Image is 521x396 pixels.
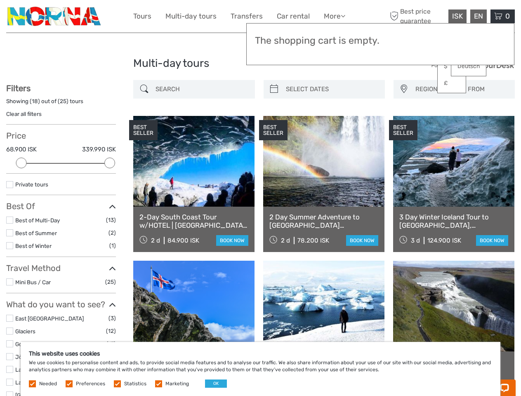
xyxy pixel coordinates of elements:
span: 0 [504,12,511,20]
a: Lake Mývatn [15,366,47,373]
div: 124.900 ISK [427,237,461,244]
a: East [GEOGRAPHIC_DATA] [15,315,84,322]
label: 25 [60,97,66,105]
img: PurchaseViaTourDesk.png [431,60,515,71]
div: EN [470,9,487,23]
h3: Best Of [6,201,116,211]
a: 2 Day Summer Adventure to [GEOGRAPHIC_DATA] [GEOGRAPHIC_DATA], Glacier Hiking, [GEOGRAPHIC_DATA],... [269,213,378,230]
a: Best of Summer [15,230,57,236]
a: Glaciers [15,328,35,335]
a: Jökulsárlón/[GEOGRAPHIC_DATA] [15,354,104,360]
span: (13) [106,215,116,225]
span: (1) [109,241,116,250]
a: Transfers [231,10,263,22]
label: 18 [32,97,38,105]
a: 3 Day Winter Iceland Tour to [GEOGRAPHIC_DATA], [GEOGRAPHIC_DATA], [GEOGRAPHIC_DATA] and [GEOGRAP... [399,213,508,230]
a: book now [346,235,378,246]
div: Showing ( ) out of ( ) tours [6,97,116,110]
a: Private tours [15,181,48,188]
a: Multi-day tours [165,10,217,22]
label: 68.900 ISK [6,145,37,154]
label: Needed [39,380,57,387]
div: 84.900 ISK [167,237,199,244]
h3: What do you want to see? [6,299,116,309]
span: 3 d [411,237,420,244]
div: 78.200 ISK [297,237,329,244]
span: ISK [452,12,463,20]
a: book now [216,235,248,246]
div: BEST SELLER [389,120,417,141]
h5: This website uses cookies [29,350,492,357]
div: We use cookies to personalise content and ads, to provide social media features and to analyse ou... [21,342,500,396]
a: Deutsch [451,59,486,74]
a: Golden Circle [15,341,49,347]
a: Landmannalaugar [15,379,61,386]
input: SEARCH [152,82,250,97]
a: book now [476,235,508,246]
a: More [324,10,345,22]
input: SELECT DATES [283,82,381,97]
span: (2) [108,228,116,238]
button: Open LiveChat chat widget [95,13,105,23]
span: Best price guarantee [388,7,446,25]
button: REGION / STARTS FROM [412,82,511,96]
a: Clear all filters [6,111,42,117]
h3: The shopping cart is empty. [255,35,506,47]
span: 2 d [281,237,290,244]
h1: Multi-day tours [133,57,388,70]
a: Tours [133,10,151,22]
strong: Filters [6,83,31,93]
p: Chat now [12,14,93,21]
a: 2-Day South Coast Tour w/HOTEL | [GEOGRAPHIC_DATA], [GEOGRAPHIC_DATA], [GEOGRAPHIC_DATA] & Waterf... [139,213,248,230]
a: Car rental [277,10,310,22]
h3: Travel Method [6,263,116,273]
div: BEST SELLER [129,120,158,141]
a: $ [438,59,466,74]
span: 2 d [151,237,160,244]
img: 3202-b9b3bc54-fa5a-4c2d-a914-9444aec66679_logo_small.png [6,6,103,26]
label: Statistics [124,380,146,387]
a: Mini Bus / Car [15,279,51,285]
a: £ [438,76,466,91]
span: (12) [106,326,116,336]
h3: Price [6,131,116,141]
a: Best of Multi-Day [15,217,60,224]
span: (17) [106,339,116,349]
a: Best of Winter [15,243,52,249]
label: Marketing [165,380,189,387]
div: BEST SELLER [259,120,288,141]
label: Preferences [76,380,105,387]
button: OK [205,379,227,388]
span: (3) [108,313,116,323]
label: 339.990 ISK [82,145,116,154]
span: (25) [105,277,116,287]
